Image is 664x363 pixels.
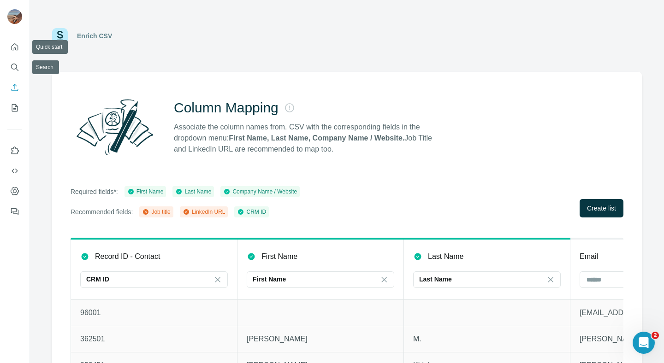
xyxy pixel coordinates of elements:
[7,59,22,76] button: Search
[223,187,297,196] div: Company Name / Website
[633,332,655,354] iframe: Intercom live chat
[580,199,623,217] button: Create list
[7,39,22,55] button: Quick start
[7,183,22,199] button: Dashboard
[80,334,228,345] p: 362501
[7,203,22,220] button: Feedback
[587,204,616,213] span: Create list
[52,28,68,44] img: Surfe Logo
[413,334,561,345] p: M.
[71,94,159,160] img: Surfe Illustration - Column Mapping
[229,134,404,142] strong: First Name, Last Name, Company Name / Website.
[7,163,22,179] button: Use Surfe API
[7,142,22,159] button: Use Surfe on LinkedIn
[247,334,394,345] p: [PERSON_NAME]
[580,251,598,262] p: Email
[237,208,266,216] div: CRM ID
[71,187,118,196] p: Required fields*:
[183,208,225,216] div: LinkedIn URL
[7,79,22,96] button: Enrich CSV
[174,100,279,116] h2: Column Mapping
[127,187,164,196] div: First Name
[71,207,133,217] p: Recommended fields:
[652,332,659,339] span: 2
[86,275,109,284] p: CRM ID
[142,208,170,216] div: Job title
[419,275,452,284] p: Last Name
[80,307,228,318] p: 96001
[428,251,463,262] p: Last Name
[175,187,211,196] div: Last Name
[95,251,160,262] p: Record ID - Contact
[261,251,297,262] p: First Name
[7,100,22,116] button: My lists
[7,9,22,24] img: Avatar
[174,122,440,155] p: Associate the column names from. CSV with the corresponding fields in the dropdown menu: Job Titl...
[253,275,286,284] p: First Name
[77,31,112,41] div: Enrich CSV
